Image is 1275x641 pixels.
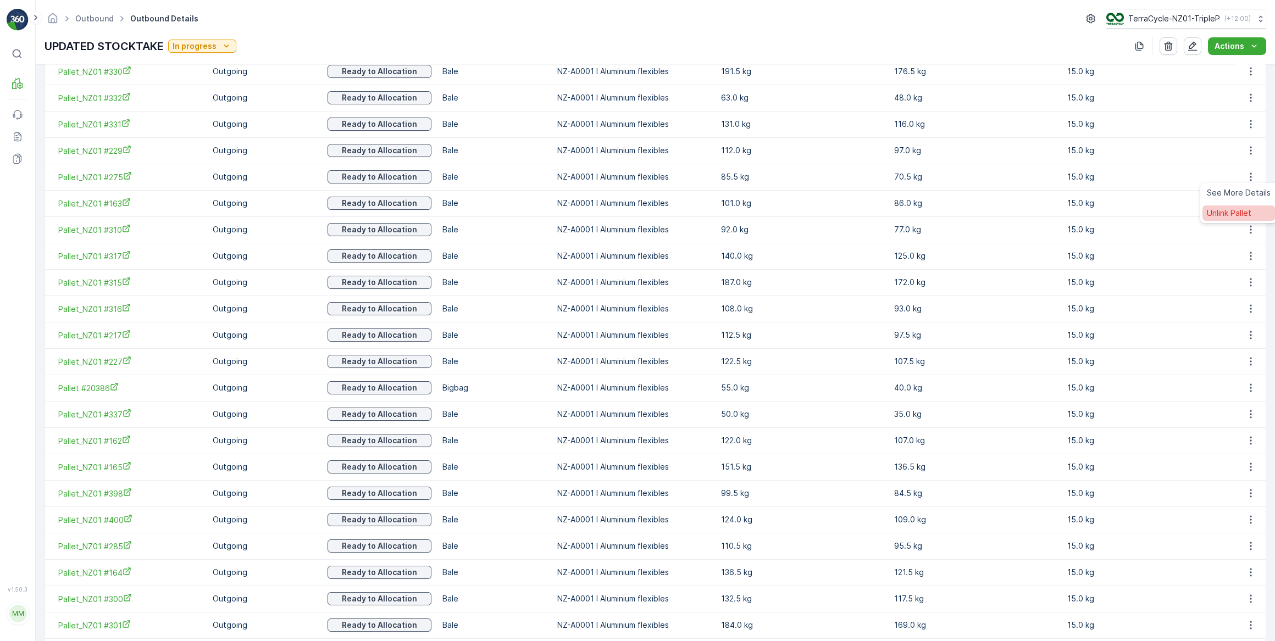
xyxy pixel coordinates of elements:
[328,276,431,289] button: Ready to Allocation
[58,66,202,77] span: Pallet_NZ01 #330
[328,539,431,553] button: Ready to Allocation
[1067,461,1229,472] p: 15.0 kg
[557,435,710,446] p: NZ-A0001 I Aluminium flexibles
[721,382,883,393] p: 55.0 kg
[213,92,317,103] p: Outgoing
[894,382,1056,393] p: 40.0 kg
[58,92,202,104] span: Pallet_NZ01 #332
[721,66,883,77] p: 191.5 kg
[213,540,317,551] p: Outgoing
[442,593,546,604] p: Bale
[721,514,883,525] p: 124.0 kg
[557,92,710,103] p: NZ-A0001 I Aluminium flexibles
[1067,277,1229,288] p: 15.0 kg
[58,145,202,157] a: Pallet_NZ01 #229
[58,409,202,420] span: Pallet_NZ01 #337
[557,250,710,261] p: NZ-A0001 I Aluminium flexibles
[1067,145,1229,156] p: 15.0 kg
[9,605,27,622] div: MM
[1208,37,1266,55] button: Actions
[1067,382,1229,393] p: 15.0 kg
[58,540,202,552] span: Pallet_NZ01 #285
[213,330,317,341] p: Outgoing
[342,330,417,341] p: Ready to Allocation
[557,382,710,393] p: NZ-A0001 I Aluminium flexibles
[328,434,431,447] button: Ready to Allocation
[342,409,417,420] p: Ready to Allocation
[213,382,317,393] p: Outgoing
[7,595,29,632] button: MM
[213,119,317,130] p: Outgoing
[894,171,1056,182] p: 70.5 kg
[328,355,431,368] button: Ready to Allocation
[58,303,202,315] a: Pallet_NZ01 #316
[328,487,431,500] button: Ready to Allocation
[342,198,417,209] p: Ready to Allocation
[1067,356,1229,367] p: 15.0 kg
[557,303,710,314] p: NZ-A0001 I Aluminium flexibles
[58,620,202,631] span: Pallet_NZ01 #301
[58,514,202,526] a: Pallet_NZ01 #400
[442,330,546,341] p: Bale
[1067,250,1229,261] p: 15.0 kg
[557,356,710,367] p: NZ-A0001 I Aluminium flexibles
[328,592,431,605] button: Ready to Allocation
[58,488,202,499] span: Pallet_NZ01 #398
[45,38,164,54] p: UPDATED STOCKTAKE
[1067,620,1229,631] p: 15.0 kg
[557,66,710,77] p: NZ-A0001 I Aluminium flexibles
[442,303,546,314] p: Bale
[894,303,1056,314] p: 93.0 kg
[442,461,546,472] p: Bale
[342,277,417,288] p: Ready to Allocation
[721,92,883,103] p: 63.0 kg
[442,145,546,156] p: Bale
[442,198,546,209] p: Bale
[1224,14,1251,23] p: ( +12:00 )
[328,197,431,210] button: Ready to Allocation
[213,250,317,261] p: Outgoing
[1207,208,1251,219] span: Unlink Pallet
[342,303,417,314] p: Ready to Allocation
[213,171,317,182] p: Outgoing
[328,170,431,183] button: Ready to Allocation
[75,14,114,23] a: Outbound
[342,119,417,130] p: Ready to Allocation
[894,461,1056,472] p: 136.5 kg
[1215,41,1244,52] p: Actions
[894,435,1056,446] p: 107.0 kg
[342,224,417,235] p: Ready to Allocation
[557,514,710,525] p: NZ-A0001 I Aluminium flexibles
[328,65,431,78] button: Ready to Allocation
[213,435,317,446] p: Outgoing
[721,171,883,182] p: 85.5 kg
[557,119,710,130] p: NZ-A0001 I Aluminium flexibles
[342,171,417,182] p: Ready to Allocation
[342,567,417,578] p: Ready to Allocation
[58,567,202,578] a: Pallet_NZ01 #164
[1067,303,1229,314] p: 15.0 kg
[58,330,202,341] a: Pallet_NZ01 #217
[213,409,317,420] p: Outgoing
[58,593,202,605] a: Pallet_NZ01 #300
[1067,540,1229,551] p: 15.0 kg
[442,66,546,77] p: Bale
[342,488,417,499] p: Ready to Allocation
[894,514,1056,525] p: 109.0 kg
[213,620,317,631] p: Outgoing
[721,303,883,314] p: 108.0 kg
[58,250,202,262] span: Pallet_NZ01 #317
[894,356,1056,367] p: 107.5 kg
[894,330,1056,341] p: 97.5 kg
[894,620,1056,631] p: 169.0 kg
[1067,198,1229,209] p: 15.0 kg
[557,620,710,631] p: NZ-A0001 I Aluminium flexibles
[58,224,202,236] a: Pallet_NZ01 #310
[58,119,202,130] a: Pallet_NZ01 #331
